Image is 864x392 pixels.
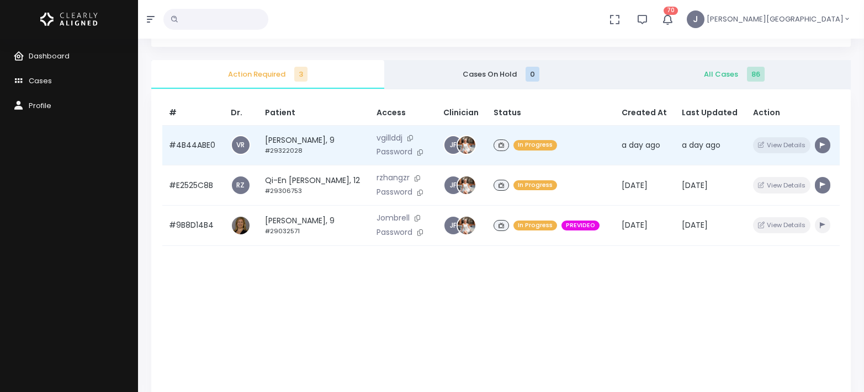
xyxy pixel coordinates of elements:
[753,217,810,233] button: View Details
[29,100,51,111] span: Profile
[444,176,462,194] a: JF
[265,146,303,155] small: #29322028
[753,177,810,193] button: View Details
[29,51,70,61] span: Dashboard
[377,132,430,144] p: vgillddj
[622,139,660,151] span: a day ago
[265,227,300,235] small: #29032571
[746,100,840,126] th: Action
[160,69,375,80] span: Action Required
[377,186,430,198] p: Password
[615,100,675,126] th: Created At
[377,212,430,224] p: Jombrell
[622,219,648,230] span: [DATE]
[232,176,250,194] a: RZ
[513,221,557,231] span: In Progress
[526,67,539,82] span: 0
[162,100,224,126] th: #
[162,125,224,165] td: #4B44ABE0
[265,186,302,195] small: #29306753
[232,136,250,154] a: VR
[444,217,462,234] a: JF
[513,180,557,191] span: In Progress
[627,69,842,80] span: All Cases
[707,14,844,25] span: [PERSON_NAME][GEOGRAPHIC_DATA]
[377,227,430,239] p: Password
[682,180,708,191] span: [DATE]
[162,205,224,245] td: #9B8D14B4
[258,205,370,245] td: [PERSON_NAME], 9
[377,146,430,158] p: Password
[162,165,224,206] td: #E2525C8B
[664,7,678,15] span: 70
[444,136,462,154] a: JF
[622,180,648,191] span: [DATE]
[224,100,258,126] th: Dr.
[753,137,810,153] button: View Details
[487,100,615,126] th: Status
[294,67,308,82] span: 3
[258,100,370,126] th: Patient
[675,100,746,126] th: Last Updated
[513,140,557,151] span: In Progress
[258,125,370,165] td: [PERSON_NAME], 9
[29,76,52,86] span: Cases
[437,100,487,126] th: Clinician
[682,139,720,151] span: a day ago
[682,219,708,230] span: [DATE]
[393,69,608,80] span: Cases On Hold
[258,165,370,206] td: Qi-En [PERSON_NAME], 12
[40,8,98,31] img: Logo Horizontal
[747,67,765,82] span: 86
[370,100,437,126] th: Access
[561,221,600,231] span: PREVIDEO
[377,172,430,184] p: rzhangzr
[687,10,704,28] span: J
